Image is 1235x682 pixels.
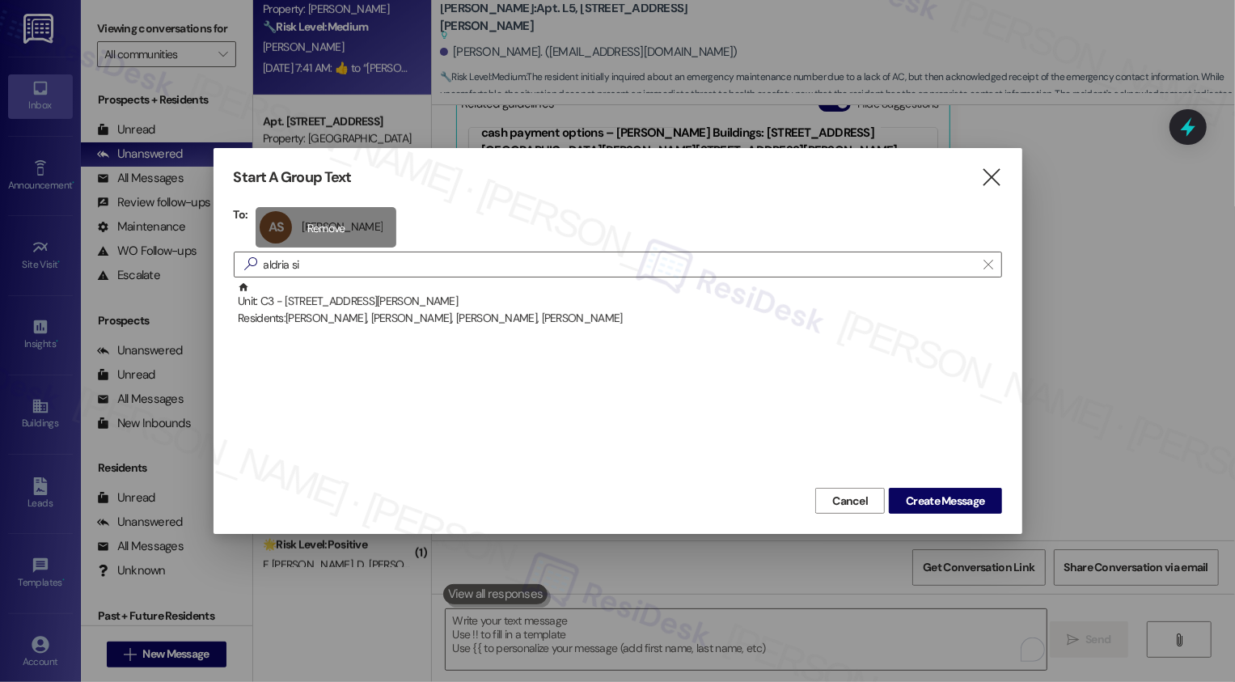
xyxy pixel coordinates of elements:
i:  [980,169,1002,186]
i:  [238,256,264,273]
div: Residents: [PERSON_NAME], [PERSON_NAME], [PERSON_NAME], [PERSON_NAME] [238,310,1002,327]
i:  [983,258,992,271]
div: Unit: C3 - [STREET_ADDRESS][PERSON_NAME] [238,282,1002,328]
h3: Start A Group Text [234,168,352,187]
button: Create Message [889,488,1001,514]
h3: To: [234,207,248,222]
span: Cancel [832,493,868,510]
button: Clear text [975,252,1001,277]
button: Cancel [815,488,885,514]
div: Unit: C3 - [STREET_ADDRESS][PERSON_NAME]Residents:[PERSON_NAME], [PERSON_NAME], [PERSON_NAME], [P... [234,282,1002,322]
input: Search for any contact or apartment [264,253,975,276]
span: Create Message [906,493,984,510]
